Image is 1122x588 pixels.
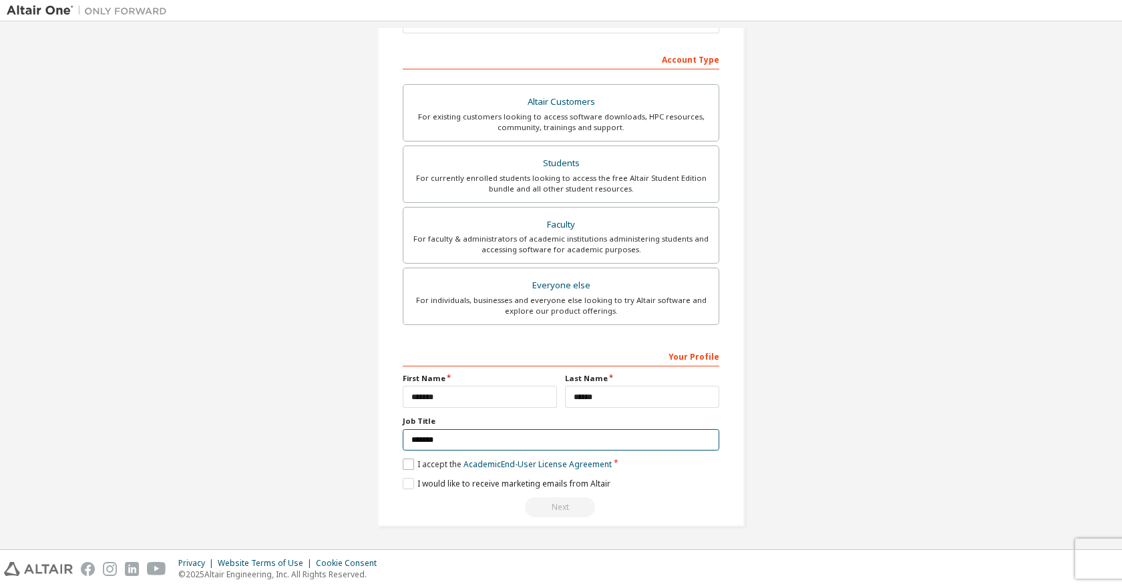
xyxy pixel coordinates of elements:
a: Academic End-User License Agreement [463,459,612,470]
div: Cookie Consent [316,558,385,569]
div: Everyone else [411,276,711,295]
div: Website Terms of Use [218,558,316,569]
div: Read and acccept EULA to continue [403,497,719,517]
label: Job Title [403,416,719,426]
div: For faculty & administrators of academic institutions administering students and accessing softwa... [411,234,711,255]
img: facebook.svg [81,562,95,576]
div: For currently enrolled students looking to access the free Altair Student Edition bundle and all ... [411,173,711,194]
label: First Name [403,373,557,384]
label: I would like to receive marketing emails from Altair [403,478,610,489]
label: I accept the [403,459,612,470]
div: Account Type [403,48,719,69]
div: For individuals, businesses and everyone else looking to try Altair software and explore our prod... [411,295,711,316]
label: Last Name [565,373,719,384]
img: linkedin.svg [125,562,139,576]
img: instagram.svg [103,562,117,576]
div: Altair Customers [411,93,711,111]
img: Altair One [7,4,174,17]
div: Your Profile [403,345,719,366]
div: Students [411,154,711,173]
div: Privacy [178,558,218,569]
img: altair_logo.svg [4,562,73,576]
div: Faculty [411,216,711,234]
p: © 2025 Altair Engineering, Inc. All Rights Reserved. [178,569,385,580]
img: youtube.svg [147,562,166,576]
div: For existing customers looking to access software downloads, HPC resources, community, trainings ... [411,111,711,133]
